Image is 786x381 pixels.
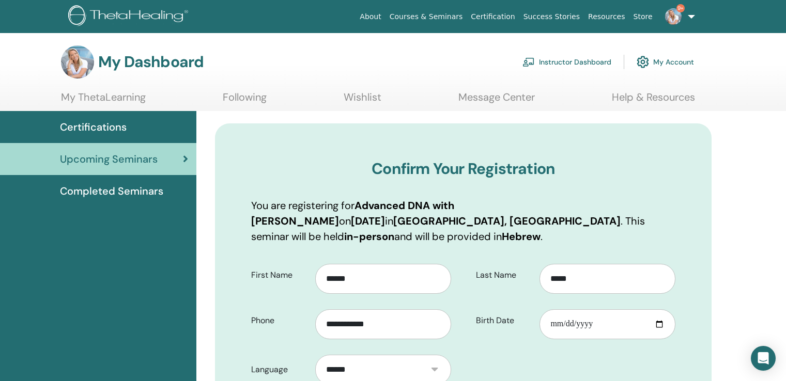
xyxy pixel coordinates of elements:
span: Certifications [60,119,127,135]
h3: My Dashboard [98,53,204,71]
a: Following [223,91,267,111]
img: default.jpg [61,45,94,78]
b: [DATE] [351,214,385,228]
a: My Account [637,51,694,73]
label: Last Name [468,265,540,285]
span: Upcoming Seminars [60,151,158,167]
a: Certification [467,7,519,26]
p: You are registering for on in . This seminar will be held and will be provided in . [251,198,675,244]
a: Resources [584,7,629,26]
span: 9+ [676,4,685,12]
img: logo.png [68,5,192,28]
a: Success Stories [519,7,584,26]
img: cog.svg [637,53,649,71]
div: Open Intercom Messenger [751,346,776,371]
b: [GEOGRAPHIC_DATA], [GEOGRAPHIC_DATA] [393,214,621,228]
img: default.jpg [665,8,682,25]
a: About [356,7,385,26]
b: Hebrew [502,230,541,243]
span: Completed Seminars [60,183,163,199]
a: My ThetaLearning [61,91,146,111]
h3: Confirm Your Registration [251,160,675,178]
b: in-person [344,230,394,243]
a: Courses & Seminars [386,7,467,26]
a: Instructor Dashboard [522,51,611,73]
a: Wishlist [344,91,381,111]
label: Phone [243,311,315,330]
img: chalkboard-teacher.svg [522,57,535,67]
a: Help & Resources [612,91,695,111]
label: Language [243,360,315,379]
a: Message Center [458,91,535,111]
a: Store [629,7,657,26]
label: First Name [243,265,315,285]
label: Birth Date [468,311,540,330]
